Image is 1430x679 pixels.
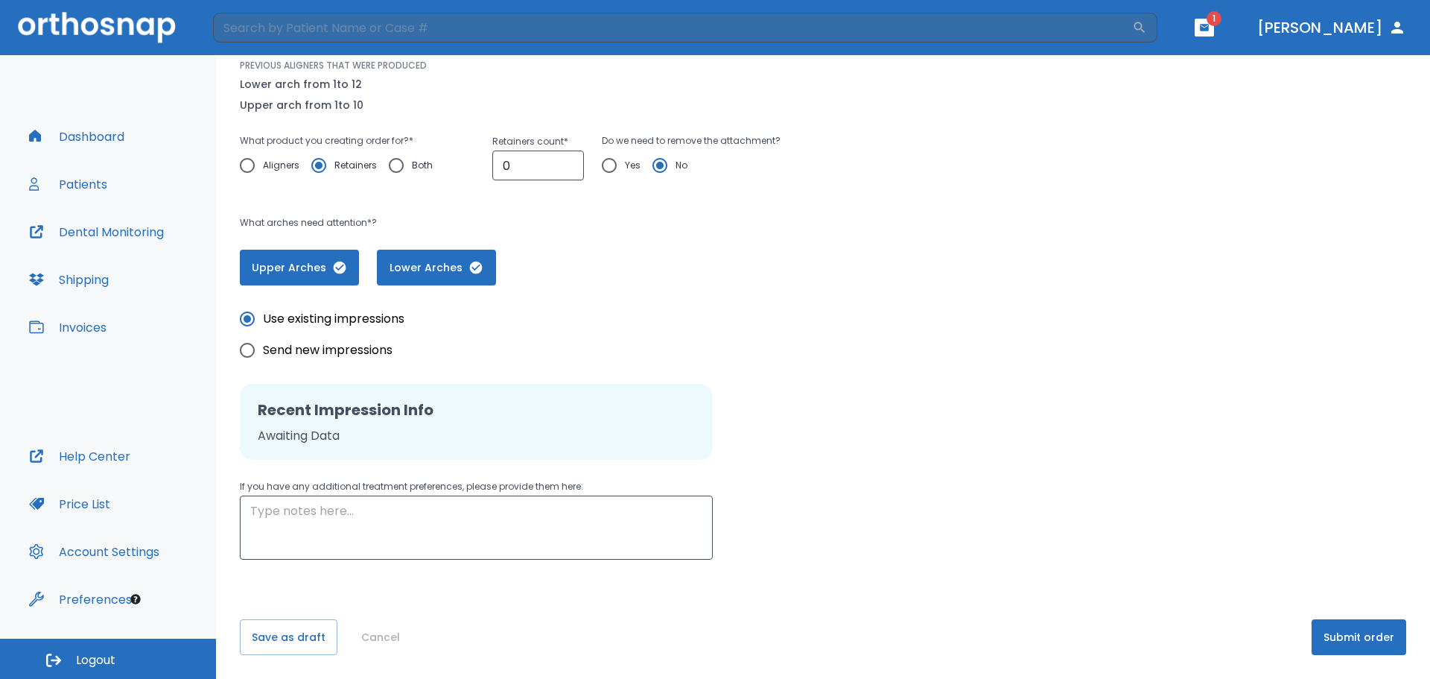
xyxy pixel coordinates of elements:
button: Patients [20,166,116,202]
button: Cancel [355,619,406,655]
img: Orthosnap [18,12,176,42]
p: Upper arch from 1 to 10 [240,96,363,114]
span: Use existing impressions [263,310,404,328]
button: [PERSON_NAME] [1251,14,1412,41]
button: Invoices [20,309,115,345]
span: Aligners [263,157,299,174]
div: Tooltip anchor [129,593,142,606]
span: Yes [625,157,641,174]
span: Upper Arches [255,260,344,276]
span: Retainers [334,157,377,174]
button: Upper Arches [240,250,359,285]
span: Both [412,157,433,174]
p: What product you creating order for? * [240,132,445,150]
p: Awaiting Data [258,427,695,445]
span: Send new impressions [263,341,393,359]
button: Dental Monitoring [20,214,173,250]
p: PREVIOUS ALIGNERS THAT WERE PRODUCED [240,59,427,72]
span: 1 [1207,11,1221,26]
button: Price List [20,486,119,522]
button: Shipping [20,262,118,297]
button: Lower Arches [377,250,496,285]
p: Lower arch from 1 to 12 [240,75,363,93]
button: Preferences [20,581,141,617]
button: Account Settings [20,534,168,569]
button: Save as draft [240,619,337,655]
h2: Recent Impression Info [258,399,695,421]
p: If you have any additional treatment preferences, please provide them here: [240,478,713,496]
span: Lower Arches [392,260,481,276]
button: Submit order [1312,619,1406,655]
span: Logout [76,652,115,669]
span: No [676,157,687,174]
button: Help Center [20,438,139,474]
input: Search by Patient Name or Case # [213,13,1132,42]
p: Retainers count * [492,133,584,151]
p: What arches need attention*? [240,214,921,232]
p: Do we need to remove the attachment? [602,132,781,150]
button: Dashboard [20,119,133,154]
